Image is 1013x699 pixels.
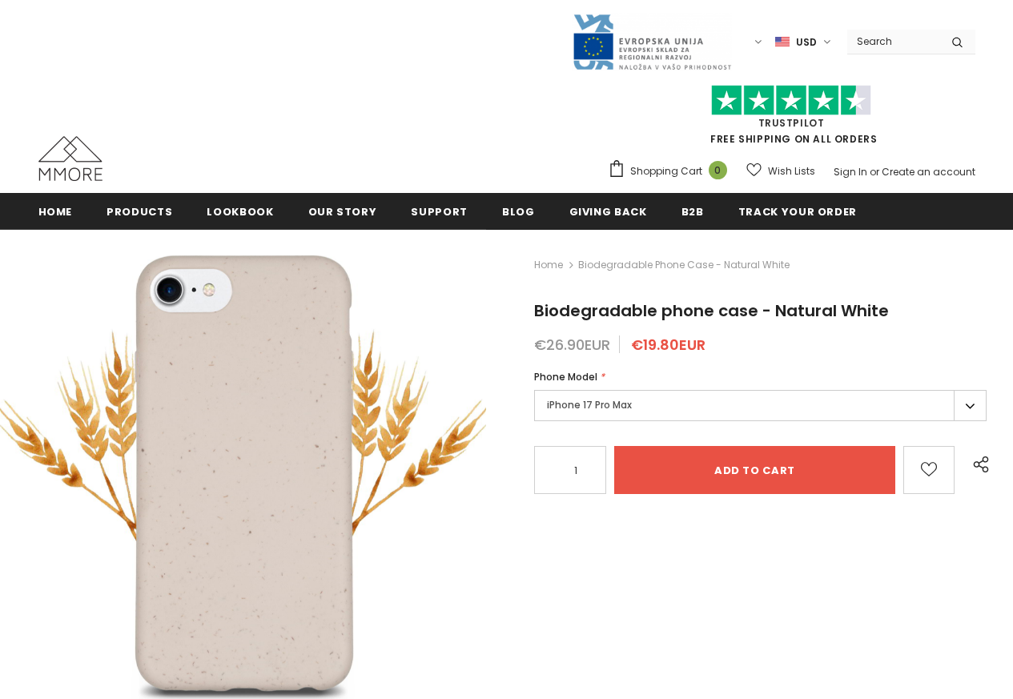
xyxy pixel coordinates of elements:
input: Search Site [847,30,939,53]
span: Products [107,204,172,219]
img: Javni Razpis [572,13,732,71]
img: Trust Pilot Stars [711,85,871,116]
span: support [411,204,468,219]
a: Products [107,193,172,229]
span: Phone Model [534,370,597,384]
a: Home [38,193,73,229]
a: Blog [502,193,535,229]
span: Biodegradable phone case - Natural White [534,299,889,322]
span: FREE SHIPPING ON ALL ORDERS [608,92,975,146]
input: Add to cart [614,446,895,494]
a: Create an account [882,165,975,179]
span: or [870,165,879,179]
a: Track your order [738,193,857,229]
span: Wish Lists [768,163,815,179]
span: Our Story [308,204,377,219]
span: Giving back [569,204,647,219]
span: Lookbook [207,204,273,219]
a: Sign In [834,165,867,179]
label: iPhone 17 Pro Max [534,390,987,421]
span: B2B [681,204,704,219]
span: Track your order [738,204,857,219]
img: MMORE Cases [38,136,103,181]
span: Home [38,204,73,219]
span: Biodegradable phone case - Natural White [578,255,790,275]
span: Blog [502,204,535,219]
a: Shopping Cart 0 [608,159,735,183]
a: Lookbook [207,193,273,229]
span: Shopping Cart [630,163,702,179]
a: B2B [681,193,704,229]
a: Trustpilot [758,116,825,130]
a: Our Story [308,193,377,229]
a: support [411,193,468,229]
a: Wish Lists [746,157,815,185]
span: €26.90EUR [534,335,610,355]
span: USD [796,34,817,50]
a: Giving back [569,193,647,229]
a: Javni Razpis [572,34,732,48]
img: USD [775,35,790,49]
span: 0 [709,161,727,179]
a: Home [534,255,563,275]
span: €19.80EUR [631,335,705,355]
